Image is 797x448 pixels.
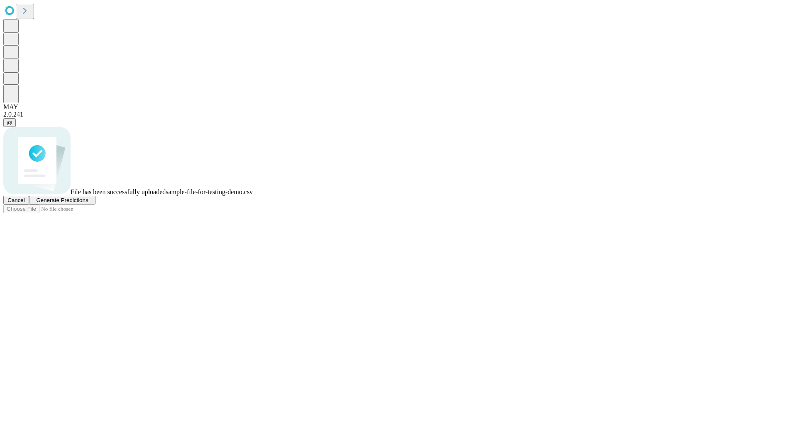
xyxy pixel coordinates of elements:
span: Cancel [7,197,25,203]
span: File has been successfully uploaded [71,188,166,195]
div: 2.0.241 [3,111,794,118]
span: Generate Predictions [36,197,88,203]
button: @ [3,118,16,127]
div: MAY [3,103,794,111]
button: Cancel [3,196,29,205]
span: @ [7,119,12,126]
span: sample-file-for-testing-demo.csv [166,188,253,195]
button: Generate Predictions [29,196,95,205]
